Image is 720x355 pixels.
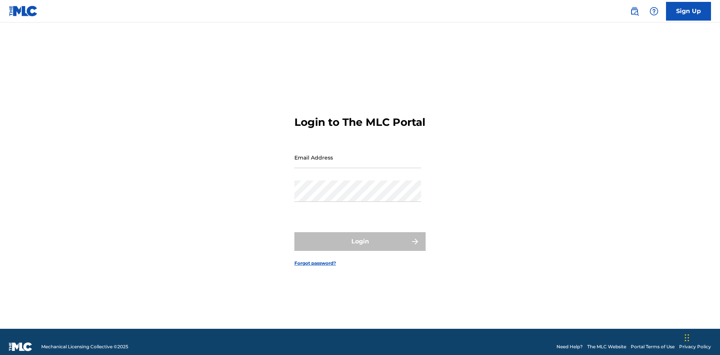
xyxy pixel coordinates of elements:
a: Forgot password? [294,260,336,267]
a: Need Help? [556,343,583,350]
div: Help [646,4,661,19]
img: logo [9,342,32,351]
h3: Login to The MLC Portal [294,116,425,129]
div: Drag [685,327,689,349]
a: Sign Up [666,2,711,21]
iframe: Chat Widget [682,319,720,355]
a: Public Search [627,4,642,19]
img: search [630,7,639,16]
img: help [649,7,658,16]
a: The MLC Website [587,343,626,350]
span: Mechanical Licensing Collective © 2025 [41,343,128,350]
a: Privacy Policy [679,343,711,350]
img: MLC Logo [9,6,38,16]
a: Portal Terms of Use [631,343,675,350]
